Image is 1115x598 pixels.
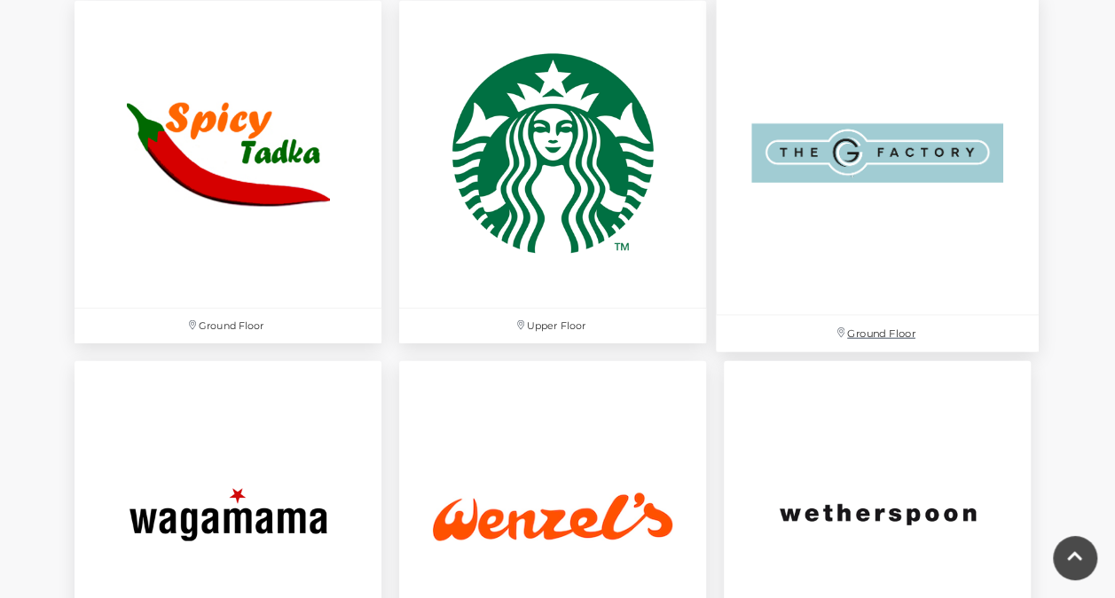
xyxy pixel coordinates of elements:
[716,316,1039,352] p: Ground Floor
[399,1,706,308] img: Starbucks at Festival Place, Basingstoke
[399,309,706,343] p: Upper Floor
[75,309,381,343] p: Ground Floor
